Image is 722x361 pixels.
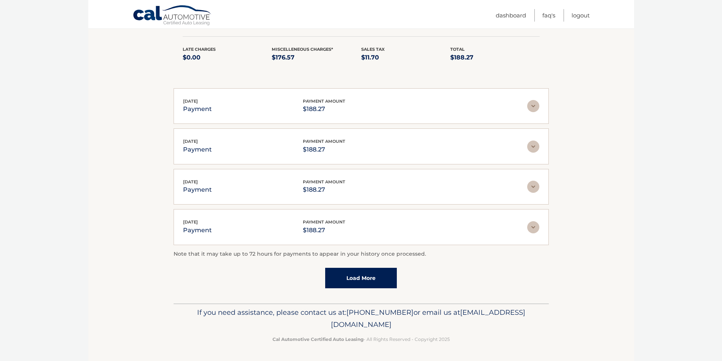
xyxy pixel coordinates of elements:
span: [DATE] [183,98,198,104]
span: [DATE] [183,219,198,225]
p: payment [183,225,212,236]
span: payment amount [303,219,345,225]
p: $176.57 [272,52,361,63]
a: Dashboard [496,9,526,22]
img: accordion-rest.svg [527,141,539,153]
a: Cal Automotive [133,5,212,27]
p: $11.70 [361,52,451,63]
span: [DATE] [183,179,198,184]
img: accordion-rest.svg [527,100,539,112]
p: - All Rights Reserved - Copyright 2025 [179,335,544,343]
p: If you need assistance, please contact us at: or email us at [179,306,544,331]
img: accordion-rest.svg [527,221,539,233]
span: [DATE] [183,139,198,144]
p: $188.27 [303,144,345,155]
span: Miscelleneous Charges* [272,47,333,52]
strong: Cal Automotive Certified Auto Leasing [273,336,363,342]
a: FAQ's [542,9,555,22]
p: payment [183,144,212,155]
p: $188.27 [303,225,345,236]
p: $188.27 [303,184,345,195]
img: accordion-rest.svg [527,181,539,193]
a: Logout [572,9,590,22]
p: $188.27 [303,104,345,114]
span: payment amount [303,139,345,144]
span: Sales Tax [361,47,385,52]
span: payment amount [303,98,345,104]
span: [PHONE_NUMBER] [346,308,413,317]
span: payment amount [303,179,345,184]
span: Late Charges [183,47,216,52]
p: payment [183,184,212,195]
p: $188.27 [450,52,540,63]
p: payment [183,104,212,114]
p: Note that it may take up to 72 hours for payments to appear in your history once processed. [174,250,549,259]
p: $0.00 [183,52,272,63]
span: Total [450,47,465,52]
a: Load More [325,268,397,288]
